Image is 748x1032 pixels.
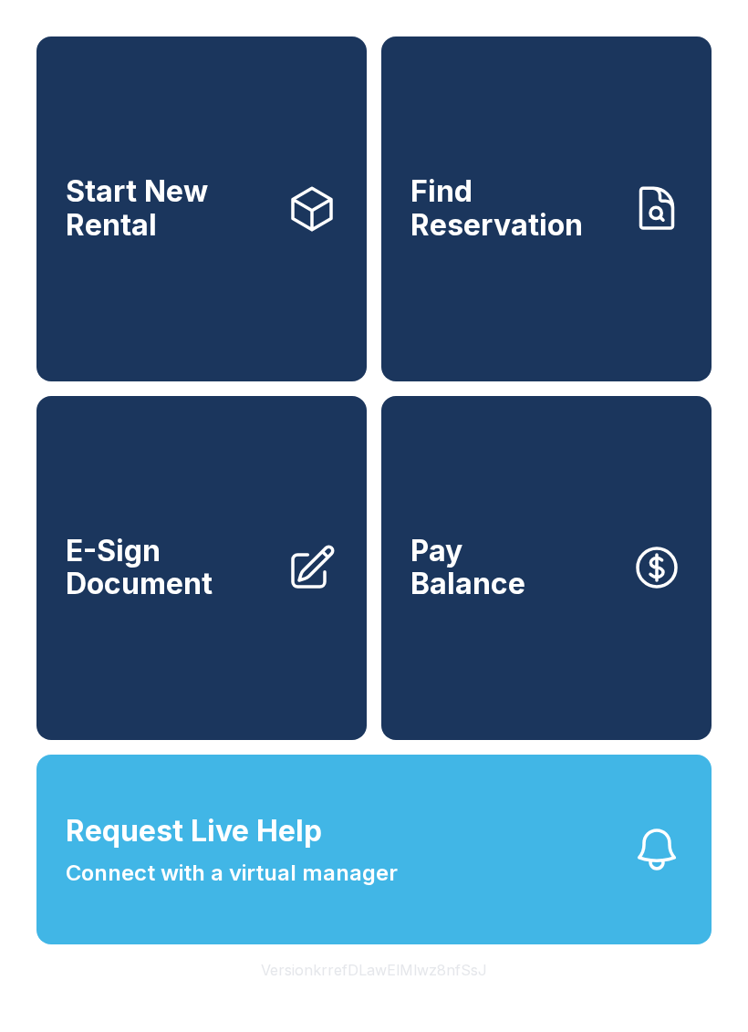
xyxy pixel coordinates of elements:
span: Pay Balance [410,535,525,601]
a: Start New Rental [36,36,367,381]
span: Request Live Help [66,809,322,853]
a: Find Reservation [381,36,712,381]
span: Connect with a virtual manager [66,857,398,890]
button: VersionkrrefDLawElMlwz8nfSsJ [246,944,502,996]
span: E-Sign Document [66,535,272,601]
button: PayBalance [381,396,712,741]
button: Request Live HelpConnect with a virtual manager [36,755,712,944]
span: Find Reservation [410,175,617,242]
span: Start New Rental [66,175,272,242]
a: E-Sign Document [36,396,367,741]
